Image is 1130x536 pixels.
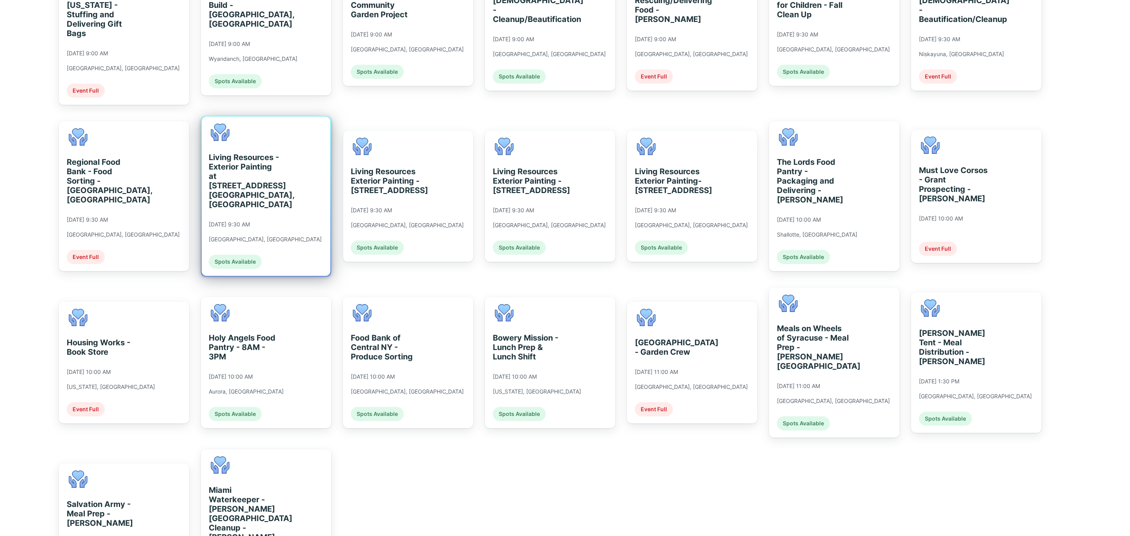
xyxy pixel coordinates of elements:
div: Wyandanch, [GEOGRAPHIC_DATA] [209,55,297,62]
div: Event Full [635,69,673,84]
div: [GEOGRAPHIC_DATA], [GEOGRAPHIC_DATA] [209,236,322,243]
div: [DATE] 11:00 AM [635,368,678,376]
div: Spots Available [493,241,546,255]
div: [DATE] 10:00 AM [67,368,111,376]
div: [DATE] 9:00 AM [209,40,250,47]
div: Event Full [919,242,957,256]
div: Spots Available [351,241,404,255]
div: Bowery Mission - Lunch Prep & Lunch Shift [493,333,565,361]
div: [DATE] 1:30 PM [919,378,959,385]
div: Spots Available [209,407,262,421]
div: [GEOGRAPHIC_DATA], [GEOGRAPHIC_DATA] [777,397,890,405]
div: [GEOGRAPHIC_DATA], [GEOGRAPHIC_DATA] [67,231,180,238]
div: Spots Available [777,416,830,430]
div: Holy Angels Food Pantry - 8AM - 3PM [209,333,281,361]
div: Spots Available [493,69,546,84]
div: [US_STATE], [GEOGRAPHIC_DATA] [67,383,155,390]
div: Meals on Wheels of Syracuse - Meal Prep - [PERSON_NAME][GEOGRAPHIC_DATA] [777,324,849,371]
div: [DATE] 9:30 AM [777,31,818,38]
div: [DATE] 11:00 AM [777,383,820,390]
div: Regional Food Bank - Food Sorting - [GEOGRAPHIC_DATA], [GEOGRAPHIC_DATA] [67,157,139,204]
div: Food Bank of Central NY - Produce Sorting [351,333,423,361]
div: Spots Available [209,74,262,88]
div: [GEOGRAPHIC_DATA], [GEOGRAPHIC_DATA] [67,65,180,72]
div: [DATE] 10:00 AM [919,215,963,222]
div: [GEOGRAPHIC_DATA], [GEOGRAPHIC_DATA] [635,51,748,58]
div: The Lords Food Pantry - Packaging and Delivering - [PERSON_NAME] [777,157,849,204]
div: [GEOGRAPHIC_DATA], [GEOGRAPHIC_DATA] [919,393,1032,400]
div: [DATE] 9:30 AM [351,207,392,214]
div: Housing Works - Book Store [67,338,139,357]
div: Living Resources Exterior Painting - [STREET_ADDRESS] [351,167,423,195]
div: [GEOGRAPHIC_DATA], [GEOGRAPHIC_DATA] [351,388,464,395]
div: Spots Available [351,407,404,421]
div: [DATE] 9:00 AM [351,31,392,38]
div: [DATE] 10:00 AM [493,373,537,380]
div: Spots Available [351,65,404,79]
div: [GEOGRAPHIC_DATA], [GEOGRAPHIC_DATA] [493,51,606,58]
div: [GEOGRAPHIC_DATA], [GEOGRAPHIC_DATA] [777,46,890,53]
div: Shallotte, [GEOGRAPHIC_DATA] [777,231,857,238]
div: [GEOGRAPHIC_DATA], [GEOGRAPHIC_DATA] [351,46,464,53]
div: [DATE] 10:00 AM [209,373,253,380]
div: Spots Available [919,412,972,426]
div: [DATE] 9:30 AM [493,207,534,214]
div: Must Love Corsos - Grant Prospecting - [PERSON_NAME] [919,166,991,203]
div: [DATE] 9:00 AM [67,50,108,57]
div: Event Full [919,69,957,84]
div: Spots Available [777,65,830,79]
div: Event Full [67,250,105,264]
div: Spots Available [493,407,546,421]
div: [PERSON_NAME] Tent - Meal Distribution - [PERSON_NAME] [919,328,991,366]
div: [DATE] 10:00 AM [777,216,821,223]
div: Spots Available [777,250,830,264]
div: Aurora, [GEOGRAPHIC_DATA] [209,388,284,395]
div: [DATE] 9:30 AM [919,36,960,43]
div: [DATE] 9:30 AM [635,207,676,214]
div: [DATE] 10:00 AM [351,373,395,380]
div: Spots Available [209,255,262,269]
div: [DATE] 9:30 AM [209,221,250,228]
div: [DATE] 9:30 AM [67,216,108,223]
div: Event Full [67,402,105,416]
div: [GEOGRAPHIC_DATA], [GEOGRAPHIC_DATA] [493,222,606,229]
div: [US_STATE], [GEOGRAPHIC_DATA] [493,388,581,395]
div: [DATE] 9:00 AM [635,36,676,43]
div: Event Full [67,84,105,98]
div: Spots Available [635,241,688,255]
div: Salvation Army - Meal Prep - [PERSON_NAME] [67,500,139,528]
div: [GEOGRAPHIC_DATA], [GEOGRAPHIC_DATA] [635,222,748,229]
div: Event Full [635,402,673,416]
div: Living Resources Exterior Painting - [STREET_ADDRESS] [493,167,565,195]
div: Niskayuna, [GEOGRAPHIC_DATA] [919,51,1004,58]
div: Living Resources Exterior Painting- [STREET_ADDRESS] [635,167,707,195]
div: [GEOGRAPHIC_DATA] - Garden Crew [635,338,707,357]
div: Living Resources - Exterior Painting at [STREET_ADDRESS] [GEOGRAPHIC_DATA], [GEOGRAPHIC_DATA] [209,153,281,209]
div: [GEOGRAPHIC_DATA], [GEOGRAPHIC_DATA] [635,383,748,390]
div: [GEOGRAPHIC_DATA], [GEOGRAPHIC_DATA] [351,222,464,229]
div: [DATE] 9:00 AM [493,36,534,43]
